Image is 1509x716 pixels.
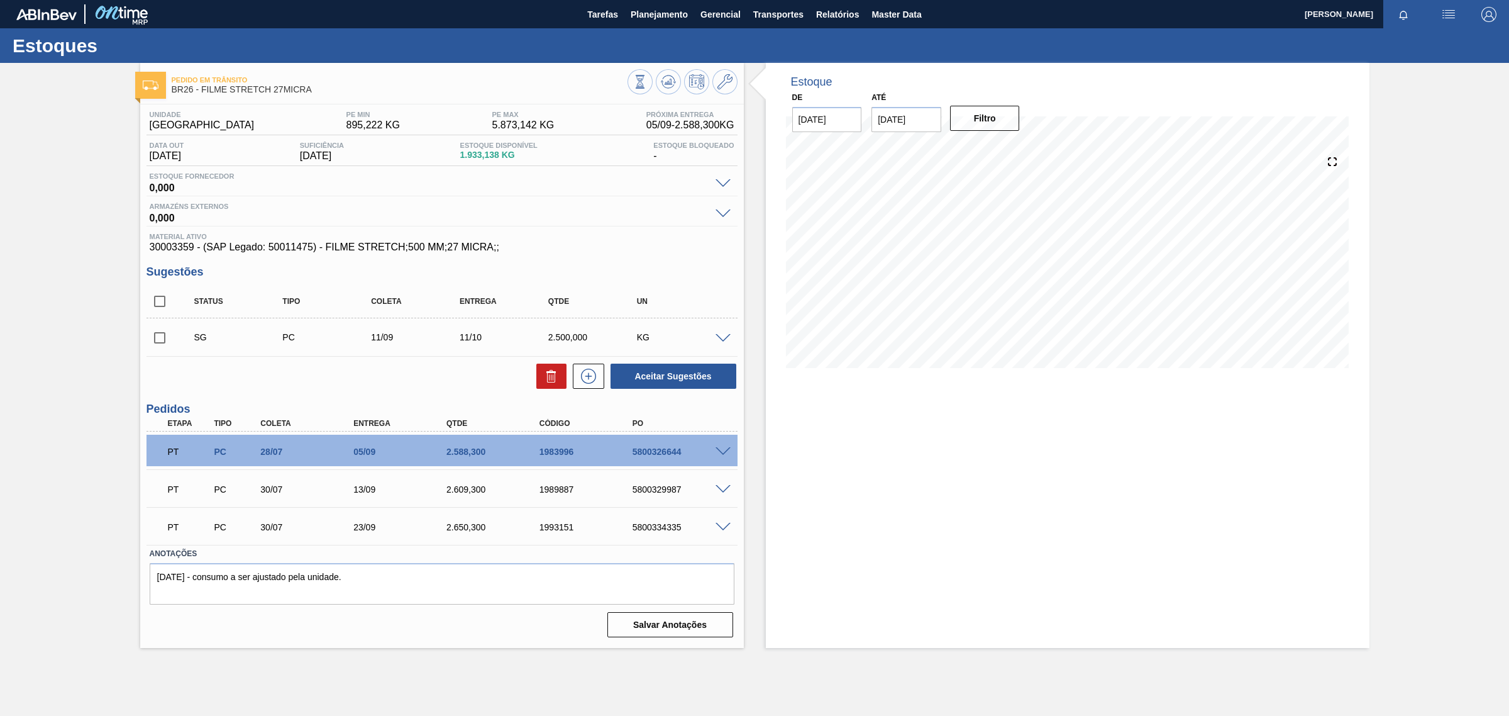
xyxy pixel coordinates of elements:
[350,484,456,495] div: 13/09/2025
[456,332,557,342] div: 11/10/2025
[443,484,549,495] div: 2.609,300
[165,476,214,503] div: Pedido em Trânsito
[656,69,681,94] button: Atualizar Gráfico
[607,612,733,637] button: Salvar Anotações
[150,563,734,605] textarea: [DATE] - consumo a ser ajustado pela unidade.
[211,419,260,428] div: Tipo
[629,419,735,428] div: PO
[816,7,859,22] span: Relatórios
[300,150,344,162] span: [DATE]
[650,142,737,162] div: -
[211,522,260,532] div: Pedido de Compra
[700,7,741,22] span: Gerencial
[191,297,292,306] div: Status
[1441,7,1456,22] img: userActions
[492,111,555,118] span: PE MAX
[368,332,468,342] div: 11/09/2025
[653,142,734,149] span: Estoque Bloqueado
[211,484,260,495] div: Pedido de Compra
[753,7,804,22] span: Transportes
[150,203,709,210] span: Armazéns externos
[443,447,549,457] div: 2.588,300
[150,242,734,253] span: 30003359 - (SAP Legado: 50011475) - FILME STRETCH;500 MM;27 MICRA;;
[611,364,736,389] button: Aceitar Sugestões
[871,7,921,22] span: Master Data
[150,150,184,162] span: [DATE]
[492,120,555,131] span: 5.873,142 KG
[150,111,255,118] span: Unidade
[146,266,738,279] h3: Sugestões
[634,332,734,342] div: KG
[871,107,941,132] input: dd/mm/yyyy
[257,447,363,457] div: 28/07/2025
[950,106,1020,131] button: Filtro
[346,111,400,118] span: PE MIN
[368,297,468,306] div: Coleta
[460,142,538,149] span: Estoque Disponível
[279,297,380,306] div: Tipo
[536,419,642,428] div: Código
[443,419,549,428] div: Qtde
[172,85,627,94] span: BR26 - FILME STRETCH 27MICRA
[150,180,709,193] span: 0,000
[168,447,211,457] p: PT
[350,522,456,532] div: 23/09/2025
[712,69,738,94] button: Ir ao Master Data / Geral
[211,447,260,457] div: Pedido de Compra
[150,172,709,180] span: Estoque Fornecedor
[567,364,604,389] div: Nova sugestão
[350,419,456,428] div: Entrega
[629,522,735,532] div: 5800334335
[587,7,618,22] span: Tarefas
[257,419,363,428] div: Coleta
[16,9,77,20] img: TNhmsLtSVTkK8tSr43FrP2fwEKptu5GPRR3wAAAABJRU5ErkJggg==
[150,120,255,131] span: [GEOGRAPHIC_DATA]
[536,522,642,532] div: 1993151
[146,403,738,416] h3: Pedidos
[791,76,832,89] div: Estoque
[150,545,734,563] label: Anotações
[191,332,292,342] div: Sugestão Criada
[257,484,363,495] div: 30/07/2025
[443,522,549,532] div: 2.650,300
[279,332,380,342] div: Pedido de Compra
[634,297,734,306] div: UN
[545,297,646,306] div: Qtde
[629,447,735,457] div: 5800326644
[604,362,738,390] div: Aceitar Sugestões
[150,142,184,149] span: Data out
[684,69,709,94] button: Programar Estoque
[150,233,734,240] span: Material ativo
[871,93,886,102] label: Até
[300,142,344,149] span: Suficiência
[460,150,538,160] span: 1.933,138 KG
[536,484,642,495] div: 1989887
[168,522,211,532] p: PT
[792,93,803,102] label: De
[165,438,214,466] div: Pedido em Trânsito
[646,120,734,131] span: 05/09 - 2.588,300 KG
[172,76,627,84] span: Pedido em Trânsito
[13,38,236,53] h1: Estoques
[257,522,363,532] div: 30/07/2025
[536,447,642,457] div: 1983996
[627,69,653,94] button: Visão Geral dos Estoques
[1383,6,1423,23] button: Notificações
[346,120,400,131] span: 895,222 KG
[143,81,158,90] img: Ícone
[150,210,709,223] span: 0,000
[350,447,456,457] div: 05/09/2025
[456,297,557,306] div: Entrega
[792,107,862,132] input: dd/mm/yyyy
[530,364,567,389] div: Excluir Sugestões
[165,419,214,428] div: Etapa
[1481,7,1496,22] img: Logout
[631,7,688,22] span: Planejamento
[168,484,211,495] p: PT
[629,484,735,495] div: 5800329987
[545,332,646,342] div: 2.500,000
[646,111,734,118] span: Próxima Entrega
[165,513,214,541] div: Pedido em Trânsito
